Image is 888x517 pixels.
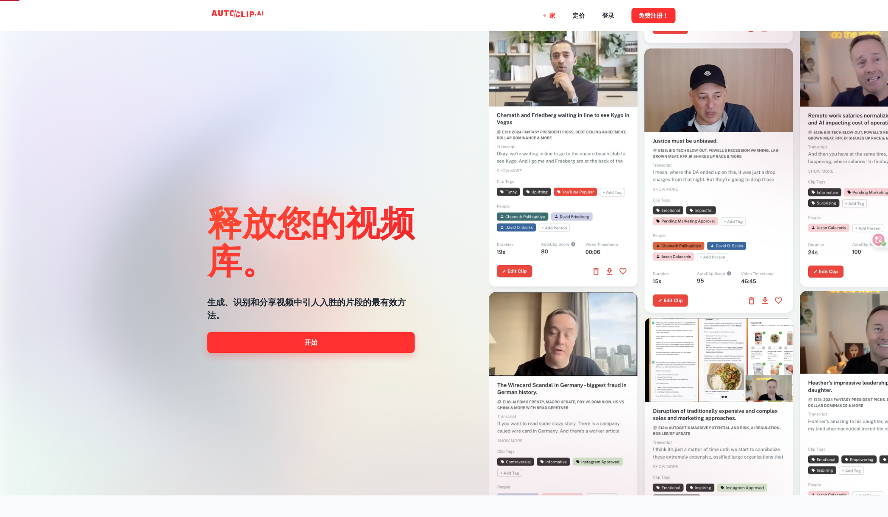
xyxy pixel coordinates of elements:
[602,12,614,19] font: 登录
[304,339,317,346] font: 开始
[631,8,676,23] button: 免费注册！
[207,332,415,353] a: 开始
[207,297,406,320] font: 生成、识别和分享视频中引人入胜的片段的最有效方法。
[573,12,585,19] font: 定价
[549,12,555,19] font: 家
[638,12,669,19] font: 免费注册！
[207,201,415,280] font: 释放您的视频库。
